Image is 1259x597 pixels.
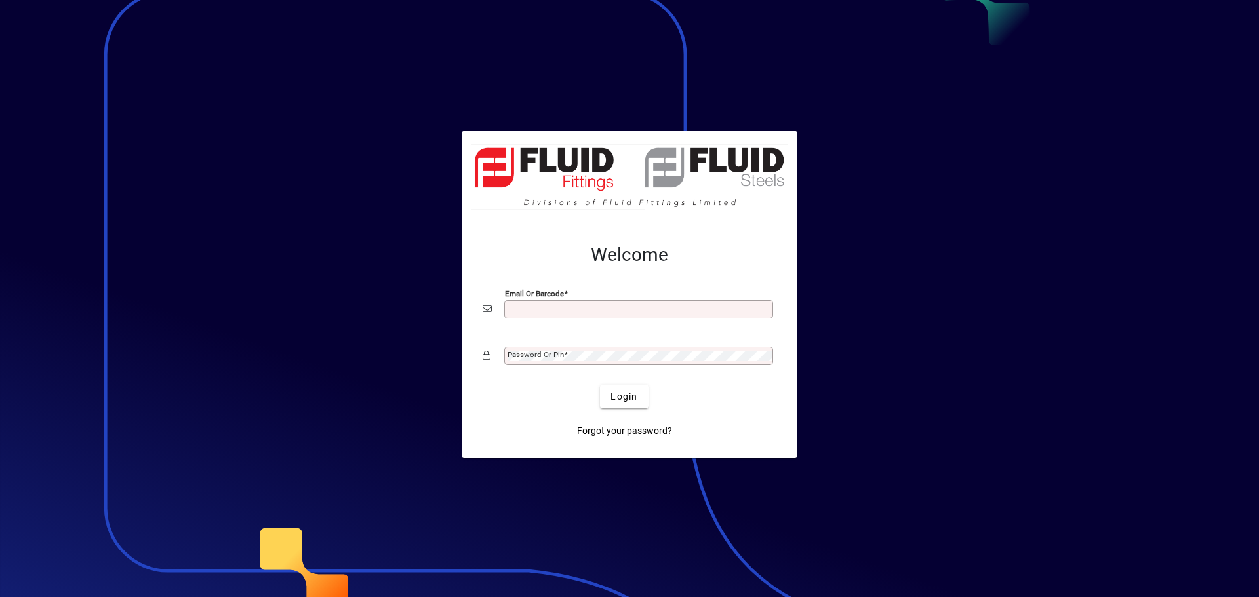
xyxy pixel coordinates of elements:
mat-label: Password or Pin [508,350,564,359]
span: Login [610,390,637,404]
span: Forgot your password? [577,424,672,438]
h2: Welcome [483,244,776,266]
button: Login [600,385,648,408]
a: Forgot your password? [572,419,677,442]
mat-label: Email or Barcode [505,289,564,298]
